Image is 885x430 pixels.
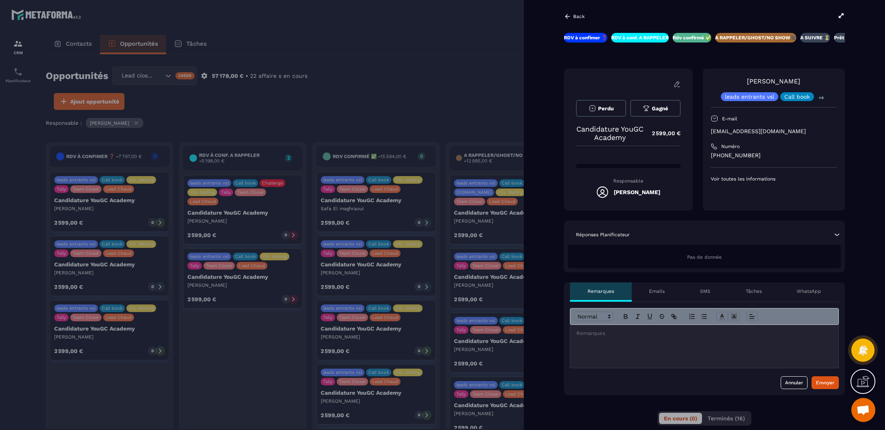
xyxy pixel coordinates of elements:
span: En cours (0) [664,415,697,422]
p: SMS [700,288,710,294]
p: Responsable [576,178,681,184]
button: Perdu [576,100,626,117]
div: Ouvrir le chat [851,398,875,422]
p: WhatsApp [797,288,821,294]
button: Gagné [630,100,680,117]
p: Call book [784,94,810,99]
p: [PHONE_NUMBER] [711,152,837,159]
p: Candidature YouGC Academy [576,125,644,142]
p: [EMAIL_ADDRESS][DOMAIN_NAME] [711,128,837,135]
a: [PERSON_NAME] [747,77,800,85]
button: Envoyer [812,376,839,389]
h5: [PERSON_NAME] [614,189,660,195]
span: Terminés (16) [708,415,745,422]
p: Emails [649,288,665,294]
button: Terminés (16) [703,413,750,424]
button: En cours (0) [659,413,702,424]
span: Pas de donnée [687,254,722,260]
p: Numéro [721,143,740,150]
span: Gagné [652,105,668,112]
p: 2 599,00 € [644,126,681,141]
div: Envoyer [816,379,834,387]
button: Annuler [781,376,808,389]
p: Remarques [588,288,614,294]
p: Réponses Planificateur [576,231,630,238]
p: Tâches [746,288,762,294]
p: Voir toutes les informations [711,176,837,182]
p: leads entrants vsl [725,94,774,99]
p: +4 [816,93,826,102]
span: Perdu [598,105,614,112]
p: E-mail [722,116,737,122]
